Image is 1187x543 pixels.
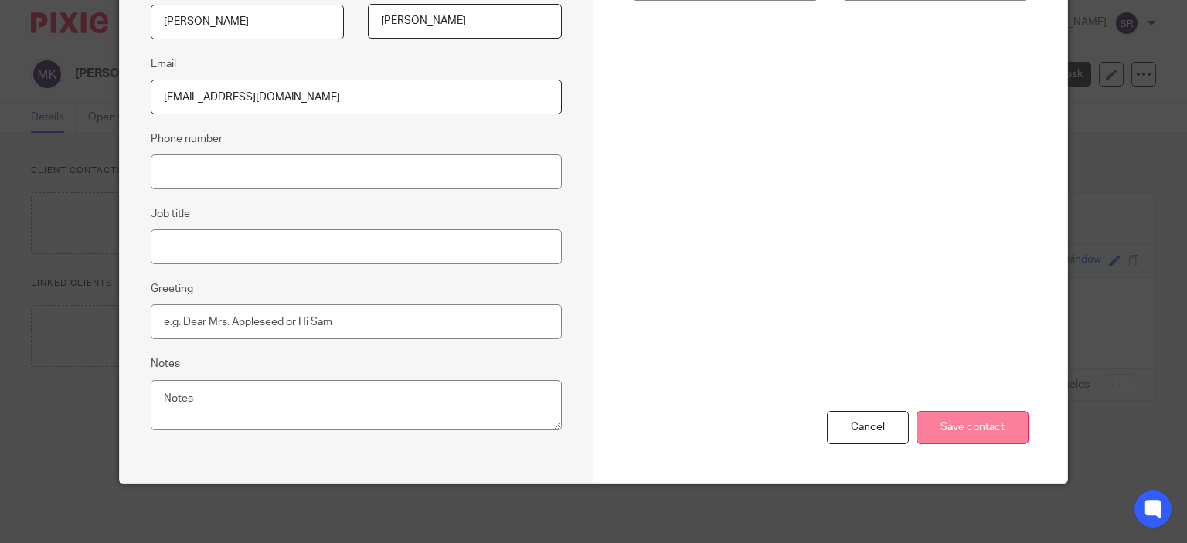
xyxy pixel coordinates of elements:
[151,206,190,222] label: Job title
[151,281,193,297] label: Greeting
[151,56,176,72] label: Email
[151,131,223,147] label: Phone number
[151,356,180,372] label: Notes
[151,304,562,339] input: e.g. Dear Mrs. Appleseed or Hi Sam
[917,411,1029,444] input: Save contact
[827,411,909,444] div: Cancel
